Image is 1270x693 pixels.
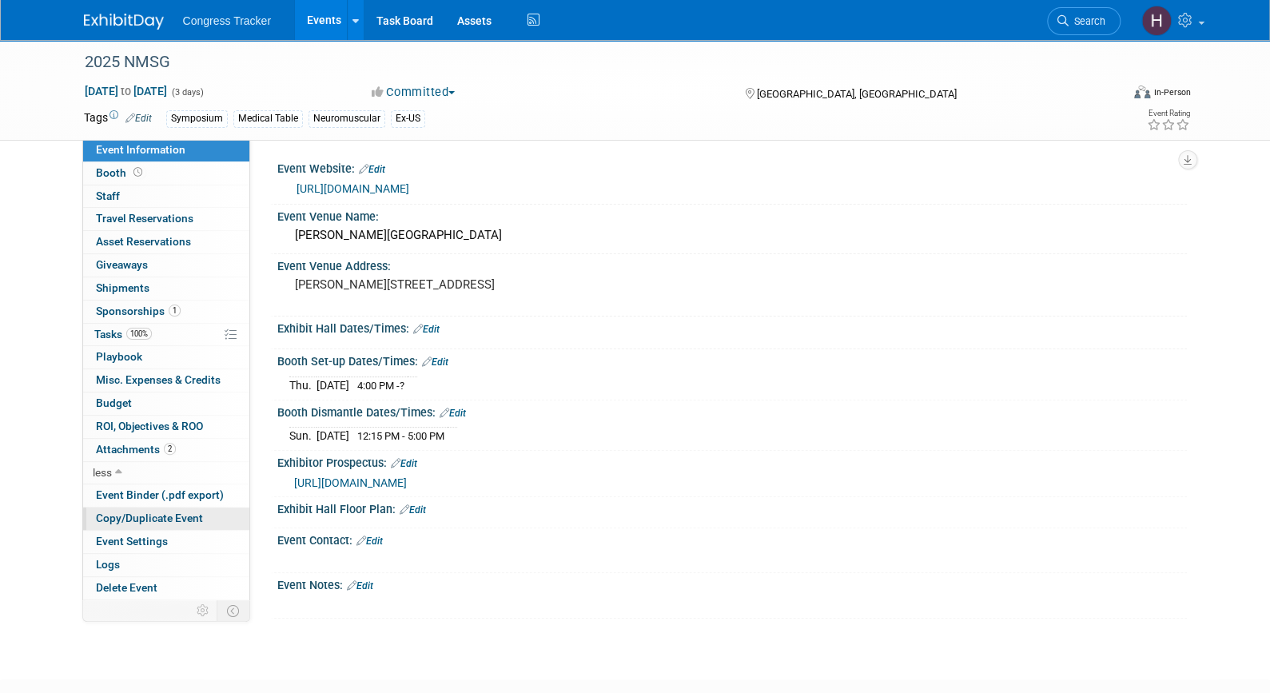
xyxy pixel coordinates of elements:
[1146,110,1189,117] div: Event Rating
[277,205,1187,225] div: Event Venue Name:
[757,88,957,100] span: [GEOGRAPHIC_DATA], [GEOGRAPHIC_DATA]
[400,380,404,392] span: ?
[83,369,249,392] a: Misc. Expenses & Credits
[96,420,203,432] span: ROI, Objectives & ROO
[84,84,168,98] span: [DATE] [DATE]
[295,277,639,292] pre: [PERSON_NAME][STREET_ADDRESS]
[125,113,152,124] a: Edit
[84,14,164,30] img: ExhibitDay
[83,277,249,300] a: Shipments
[400,504,426,516] a: Edit
[277,317,1187,337] div: Exhibit Hall Dates/Times:
[166,110,228,127] div: Symposium
[130,166,145,178] span: Booth not reserved yet
[1026,83,1191,107] div: Event Format
[277,400,1187,421] div: Booth Dismantle Dates/Times:
[94,328,152,341] span: Tasks
[96,396,132,409] span: Budget
[1069,15,1105,27] span: Search
[391,458,417,469] a: Edit
[277,528,1187,549] div: Event Contact:
[96,143,185,156] span: Event Information
[289,376,317,393] td: Thu.
[96,281,149,294] span: Shipments
[183,14,271,27] span: Congress Tracker
[359,164,385,175] a: Edit
[289,428,317,444] td: Sun.
[391,110,425,127] div: Ex-US
[277,157,1187,177] div: Event Website:
[96,166,145,179] span: Booth
[356,536,383,547] a: Edit
[83,577,249,599] a: Delete Event
[96,212,193,225] span: Travel Reservations
[83,484,249,507] a: Event Binder (.pdf export)
[96,350,142,363] span: Playbook
[413,324,440,335] a: Edit
[79,48,1097,77] div: 2025 NMSG
[96,558,120,571] span: Logs
[83,185,249,208] a: Staff
[277,497,1187,518] div: Exhibit Hall Floor Plan:
[83,324,249,346] a: Tasks100%
[317,428,349,444] td: [DATE]
[96,373,221,386] span: Misc. Expenses & Credits
[277,573,1187,594] div: Event Notes:
[83,416,249,438] a: ROI, Objectives & ROO
[96,512,203,524] span: Copy/Duplicate Event
[96,443,176,456] span: Attachments
[277,254,1187,274] div: Event Venue Address:
[233,110,303,127] div: Medical Table
[96,305,181,317] span: Sponsorships
[164,443,176,455] span: 2
[83,392,249,415] a: Budget
[83,301,249,323] a: Sponsorships1
[189,600,217,621] td: Personalize Event Tab Strip
[440,408,466,419] a: Edit
[357,380,404,392] span: 4:00 PM -
[96,189,120,202] span: Staff
[93,466,112,479] span: less
[422,356,448,368] a: Edit
[83,439,249,461] a: Attachments2
[83,508,249,530] a: Copy/Duplicate Event
[294,476,407,489] a: [URL][DOMAIN_NAME]
[96,258,148,271] span: Giveaways
[83,231,249,253] a: Asset Reservations
[83,531,249,553] a: Event Settings
[317,376,349,393] td: [DATE]
[217,600,249,621] td: Toggle Event Tabs
[96,581,157,594] span: Delete Event
[118,85,133,98] span: to
[83,254,249,277] a: Giveaways
[366,84,461,101] button: Committed
[1141,6,1172,36] img: Heather Jones
[357,430,444,442] span: 12:15 PM - 5:00 PM
[309,110,385,127] div: Neuromuscular
[1134,86,1150,98] img: Format-Inperson.png
[169,305,181,317] span: 1
[96,535,168,548] span: Event Settings
[297,182,409,195] a: [URL][DOMAIN_NAME]
[1153,86,1190,98] div: In-Person
[277,451,1187,472] div: Exhibitor Prospectus:
[347,580,373,591] a: Edit
[126,328,152,340] span: 100%
[83,554,249,576] a: Logs
[83,346,249,368] a: Playbook
[170,87,204,98] span: (3 days)
[96,235,191,248] span: Asset Reservations
[84,110,152,128] td: Tags
[96,488,224,501] span: Event Binder (.pdf export)
[83,139,249,161] a: Event Information
[83,208,249,230] a: Travel Reservations
[277,349,1187,370] div: Booth Set-up Dates/Times:
[1047,7,1121,35] a: Search
[289,223,1175,248] div: [PERSON_NAME][GEOGRAPHIC_DATA]
[83,162,249,185] a: Booth
[83,462,249,484] a: less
